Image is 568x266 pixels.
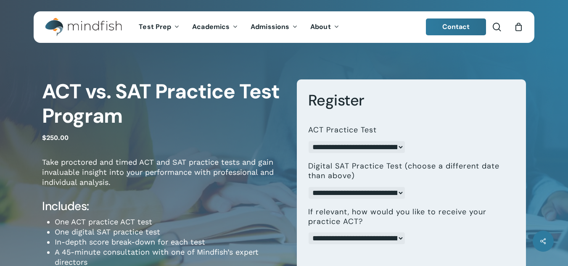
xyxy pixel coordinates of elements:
a: About [304,24,346,31]
span: Contact [442,22,470,31]
a: Contact [426,18,486,35]
span: Admissions [251,22,289,31]
span: $ [42,134,46,142]
bdi: 250.00 [42,134,69,142]
p: Take proctored and timed ACT and SAT practice tests and gain invaluable insight into your perform... [42,157,284,199]
h1: ACT vs. SAT Practice Test Program [42,79,284,128]
h4: Includes: [42,199,284,214]
li: In-depth score break-down for each test [55,237,284,247]
label: ACT Practice Test [308,125,377,135]
a: Test Prep [132,24,186,31]
span: Test Prep [139,22,171,31]
a: Admissions [244,24,304,31]
a: Cart [514,22,523,32]
span: Academics [192,22,230,31]
nav: Main Menu [132,11,345,43]
span: About [310,22,331,31]
label: Digital SAT Practice Test (choose a different date than above) [308,161,508,181]
label: If relevant, how would you like to receive your practice ACT? [308,207,508,227]
a: Academics [186,24,244,31]
li: One digital SAT practice test [55,227,284,237]
li: One ACT practice ACT test [55,217,284,227]
header: Main Menu [34,11,534,43]
h3: Register [308,91,515,110]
